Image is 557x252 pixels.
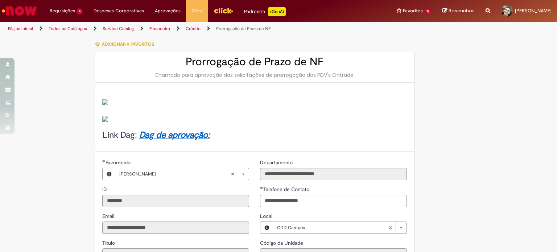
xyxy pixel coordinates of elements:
span: Somente leitura - Email [102,213,116,219]
span: Somente leitura - Código da Unidade [260,240,305,246]
h2: Prorrogação de Prazo de NF [102,56,407,68]
label: Somente leitura - Título [102,239,116,247]
img: ServiceNow [1,4,38,18]
button: Local, Visualizar este registro CDD Campos [260,222,273,234]
h3: Link Dag: [102,131,407,140]
label: Somente leitura - Código da Unidade [260,239,305,247]
span: Requisições [50,7,75,15]
span: Aprovações [155,7,181,15]
span: CDD Campos [277,222,388,234]
span: Favoritos [403,7,423,15]
label: Somente leitura - Departamento [260,159,294,166]
span: Rascunhos [449,7,475,14]
label: Somente leitura - Email [102,212,116,220]
span: More [191,7,203,15]
img: sys_attachment.do [102,116,108,122]
a: CDD CamposLimpar campo Local [273,222,407,234]
div: Padroniza [244,7,286,16]
span: Somente leitura - Título [102,240,116,246]
a: Prorrogação de Prazo de NF [216,26,271,32]
span: 12 [424,8,432,15]
a: Página inicial [8,26,33,32]
button: Favorecido, Visualizar este registro Herbert Siqueira Jacinto [103,168,116,180]
span: Local [260,213,274,219]
span: 4 [77,8,83,15]
a: Service Catalog [103,26,134,32]
a: Dag de aprovação: [139,129,210,141]
a: Financeiro [149,26,170,32]
input: Email [102,222,249,234]
a: Rascunhos [442,8,475,15]
input: ID [102,195,249,207]
ul: Trilhas de página [5,22,366,36]
div: Chamado para aprovação das solicitações de prorrogação dos PDV's Ontrade. [102,71,407,79]
span: Obrigatório Preenchido [260,186,263,189]
img: sys_attachment.do [102,99,108,105]
span: [PERSON_NAME] [515,8,552,14]
a: [PERSON_NAME]Limpar campo Favorecido [116,168,249,180]
label: Somente leitura - ID [102,186,108,193]
span: Telefone de Contato [263,186,311,193]
img: click_logo_yellow_360x200.png [214,5,233,16]
abbr: Limpar campo Local [385,222,396,234]
input: Departamento [260,168,407,180]
a: Crédito [186,26,201,32]
p: +GenAi [268,7,286,16]
span: Adicionar a Favoritos [102,41,154,47]
span: Obrigatório Preenchido [102,160,106,162]
span: Despesas Corporativas [94,7,144,15]
abbr: Limpar campo Favorecido [227,168,238,180]
span: Necessários - Favorecido [106,159,132,166]
input: Telefone de Contato [260,195,407,207]
button: Adicionar a Favoritos [95,37,158,52]
span: [PERSON_NAME] [119,168,231,180]
a: Todos os Catálogos [49,26,87,32]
